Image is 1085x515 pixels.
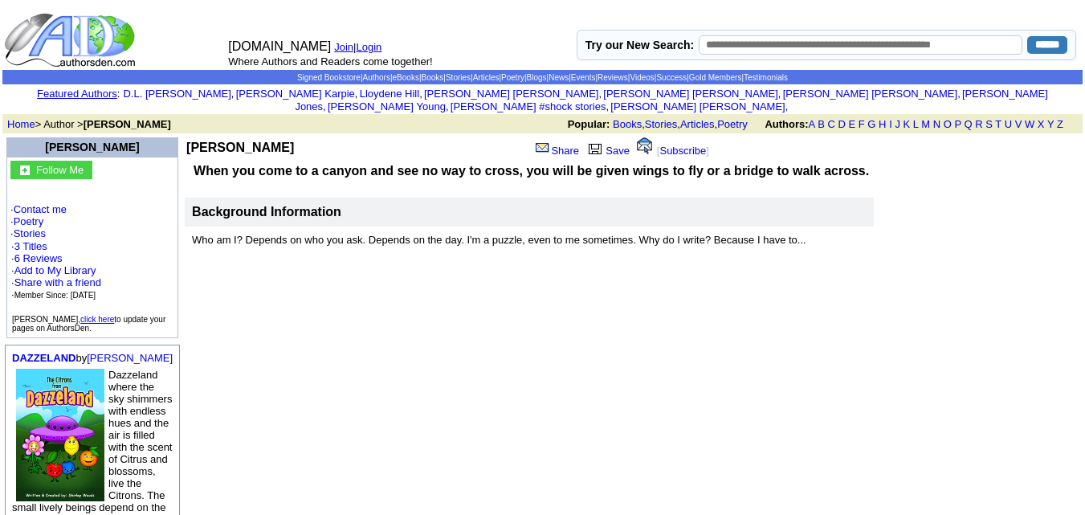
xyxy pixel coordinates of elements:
[14,215,44,227] a: Poetry
[717,118,748,130] a: Poetry
[895,118,900,130] a: J
[637,137,652,154] img: alert.gif
[1057,118,1063,130] a: Z
[1038,118,1045,130] a: X
[549,73,569,82] a: News
[680,118,715,130] a: Articles
[7,118,171,130] font: > Author >
[228,39,331,53] font: [DOMAIN_NAME]
[16,369,104,501] img: 79651.jpg
[527,73,547,82] a: Blogs
[827,118,834,130] a: C
[788,103,789,112] font: i
[867,118,875,130] a: G
[424,88,598,100] a: [PERSON_NAME] [PERSON_NAME]
[903,118,911,130] a: K
[7,118,35,130] a: Home
[765,118,808,130] b: Authors:
[123,88,230,100] a: D.L. [PERSON_NAME]
[14,240,47,252] a: 3 Titles
[501,73,524,82] a: Poetry
[568,118,610,130] b: Popular:
[446,73,471,82] a: Stories
[4,12,139,68] img: logo_ad.gif
[14,203,67,215] a: Contact me
[536,141,549,154] img: share_page.gif
[964,118,972,130] a: Q
[45,141,139,153] a: [PERSON_NAME]
[809,118,815,130] a: A
[1047,118,1054,130] a: Y
[80,315,114,324] a: click here
[360,88,419,100] a: Lloydene Hill
[11,240,101,300] font: · ·
[422,73,444,82] a: Books
[1015,118,1022,130] a: V
[37,88,117,100] a: Featured Authors
[781,90,782,99] font: i
[995,118,1001,130] a: T
[353,41,387,53] font: |
[921,118,930,130] a: M
[689,73,742,82] a: Gold Members
[393,73,419,82] a: eBooks
[194,164,869,178] b: When you come to a canyon and see no way to cross, you will be given wings to fly or a bridge to ...
[534,145,579,157] a: Share
[123,88,1047,112] font: , , , , , , , , , ,
[603,88,777,100] a: [PERSON_NAME] [PERSON_NAME]
[657,145,660,157] font: [
[656,73,687,82] a: Success
[328,100,446,112] a: [PERSON_NAME] Young
[602,90,603,99] font: i
[585,145,630,157] a: Save
[186,141,294,154] b: [PERSON_NAME]
[783,88,957,100] a: [PERSON_NAME] [PERSON_NAME]
[84,118,171,130] b: [PERSON_NAME]
[192,234,806,246] font: Who am I? Depends on who you ask. Depends on the day. I'm a puzzle, even to me sometimes. Why do ...
[422,90,424,99] font: i
[473,73,500,82] a: Articles
[12,352,75,364] a: DAZZELAND
[933,118,940,130] a: N
[585,39,694,51] label: Try our New Search:
[36,164,84,176] font: Follow Me
[357,41,382,53] a: Login
[609,103,610,112] font: i
[975,118,982,130] a: R
[838,118,845,130] a: D
[14,227,46,239] a: Stories
[192,205,341,219] b: Background Information
[586,141,604,154] img: library.gif
[568,118,1078,130] font: , , ,
[87,352,173,364] a: [PERSON_NAME]
[12,315,165,333] font: [PERSON_NAME], to update your pages on AuthorsDen.
[451,100,606,112] a: [PERSON_NAME] #shock stories
[598,73,628,82] a: Reviews
[985,118,993,130] a: S
[954,118,961,130] a: P
[889,118,892,130] a: I
[36,162,84,176] a: Follow Me
[613,118,642,130] a: Books
[362,73,390,82] a: Authors
[449,103,451,112] font: i
[236,88,355,100] a: [PERSON_NAME] Karpie
[14,252,63,264] a: 6 Reviews
[610,100,785,112] a: [PERSON_NAME] [PERSON_NAME]
[848,118,855,130] a: E
[12,352,173,364] font: by
[961,90,962,99] font: i
[326,103,328,112] font: i
[913,118,919,130] a: L
[228,55,432,67] font: Where Authors and Readers come together!
[1005,118,1012,130] a: U
[10,203,174,301] font: · · ·
[659,145,706,157] a: Subscribe
[14,291,96,300] font: Member Since: [DATE]
[20,166,30,175] img: gc.jpg
[818,118,825,130] a: B
[11,264,101,300] font: · · ·
[37,88,120,100] font: :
